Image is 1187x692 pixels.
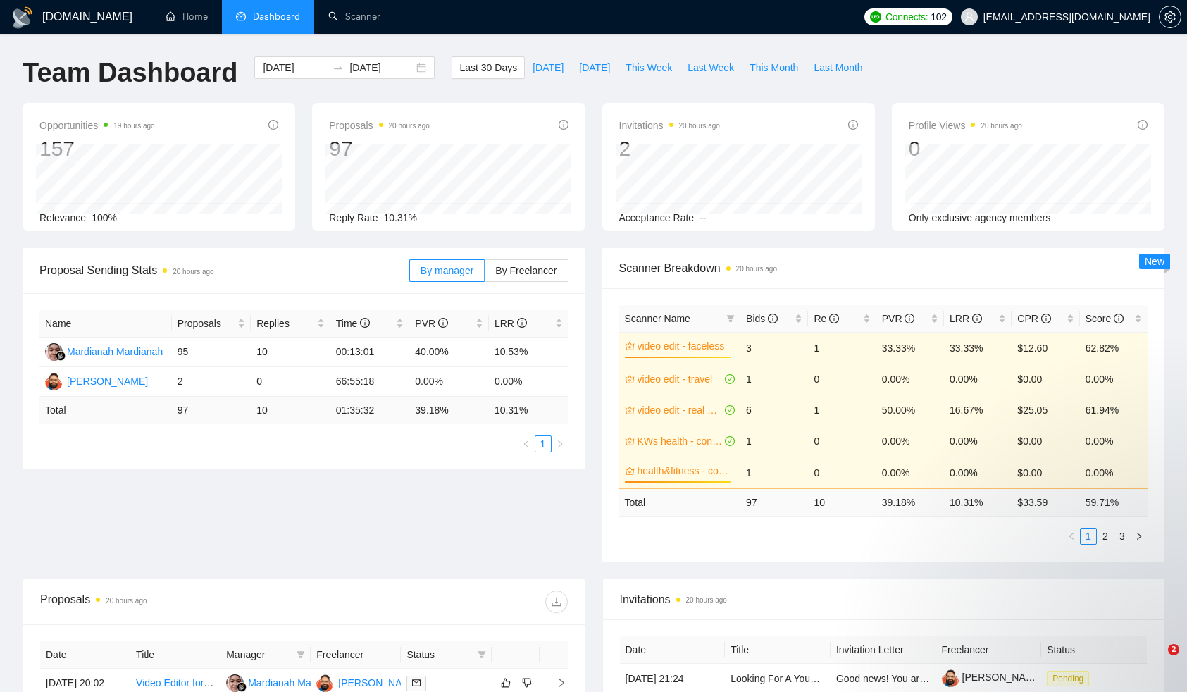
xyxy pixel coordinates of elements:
[489,397,568,424] td: 10.31 %
[39,135,155,162] div: 157
[625,313,690,324] span: Scanner Name
[497,674,514,691] button: like
[885,9,928,25] span: Connects:
[384,212,417,223] span: 10.31%
[931,9,946,25] span: 102
[535,436,551,452] a: 1
[349,60,414,75] input: End date
[1168,644,1179,655] span: 2
[412,679,421,687] span: mail
[1114,314,1124,323] span: info-circle
[740,332,808,364] td: 3
[172,310,251,338] th: Proposals
[1012,395,1079,426] td: $25.05
[1012,426,1079,457] td: $0.00
[172,338,251,367] td: 95
[1131,528,1148,545] li: Next Page
[638,463,733,478] a: health&fitness - content (creat*)
[438,318,448,328] span: info-circle
[39,261,409,279] span: Proposal Sending Stats
[1080,528,1097,545] li: 1
[626,60,672,75] span: This Week
[338,675,419,691] div: [PERSON_NAME]
[619,488,741,516] td: Total
[459,60,517,75] span: Last 30 Days
[39,212,86,223] span: Relevance
[552,435,568,452] button: right
[848,120,858,130] span: info-circle
[876,364,944,395] td: 0.00%
[495,318,527,329] span: LRR
[740,364,808,395] td: 1
[1086,313,1124,324] span: Score
[39,397,172,424] td: Total
[1160,11,1181,23] span: setting
[328,11,380,23] a: searchScanner
[268,120,278,130] span: info-circle
[552,435,568,452] li: Next Page
[808,426,876,457] td: 0
[882,313,915,324] span: PVR
[330,338,410,367] td: 00:13:01
[808,395,876,426] td: 1
[1159,6,1181,28] button: setting
[876,332,944,364] td: 33.33%
[1080,395,1148,426] td: 61.94%
[1012,332,1079,364] td: $12.60
[251,397,330,424] td: 10
[389,122,430,130] time: 20 hours ago
[329,135,430,162] div: 97
[638,433,723,449] a: KWs health - content (creat*)
[336,318,370,329] span: Time
[876,488,944,516] td: 39.18 %
[1139,644,1173,678] iframe: Intercom live chat
[680,56,742,79] button: Last Week
[522,677,532,688] span: dislike
[409,338,489,367] td: 40.00%
[1017,313,1050,324] span: CPR
[808,488,876,516] td: 10
[475,644,489,665] span: filter
[226,647,291,662] span: Manager
[226,676,344,688] a: MMMardianah Mardianah
[1012,457,1079,488] td: $0.00
[876,457,944,488] td: 0.00%
[768,314,778,323] span: info-circle
[40,591,304,613] div: Proposals
[1097,528,1114,545] li: 2
[45,345,163,357] a: MMMardianah Mardianah
[625,436,635,446] span: crown
[723,308,738,329] span: filter
[545,591,568,613] button: download
[166,11,208,23] a: homeHome
[518,674,535,691] button: dislike
[700,212,706,223] span: --
[981,122,1021,130] time: 20 hours ago
[113,122,154,130] time: 19 hours ago
[220,641,311,669] th: Manager
[256,316,314,331] span: Replies
[178,316,235,331] span: Proposals
[829,314,839,323] span: info-circle
[1114,529,1130,544] a: 3
[489,367,568,397] td: 0.00%
[625,341,635,351] span: crown
[409,367,489,397] td: 0.00%
[1138,120,1148,130] span: info-circle
[731,673,874,684] a: Looking For A YouTube Manager
[944,332,1012,364] td: 33.33%
[579,60,610,75] span: [DATE]
[1047,671,1089,686] span: Pending
[248,675,344,691] div: Mardianah Mardianah
[545,678,566,688] span: right
[518,435,535,452] li: Previous Page
[944,488,1012,516] td: 10.31 %
[236,11,246,21] span: dashboard
[489,338,568,367] td: 10.53%
[746,313,778,324] span: Bids
[944,395,1012,426] td: 16.67%
[740,457,808,488] td: 1
[944,457,1012,488] td: 0.00%
[452,56,525,79] button: Last 30 Days
[106,597,147,605] time: 20 hours ago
